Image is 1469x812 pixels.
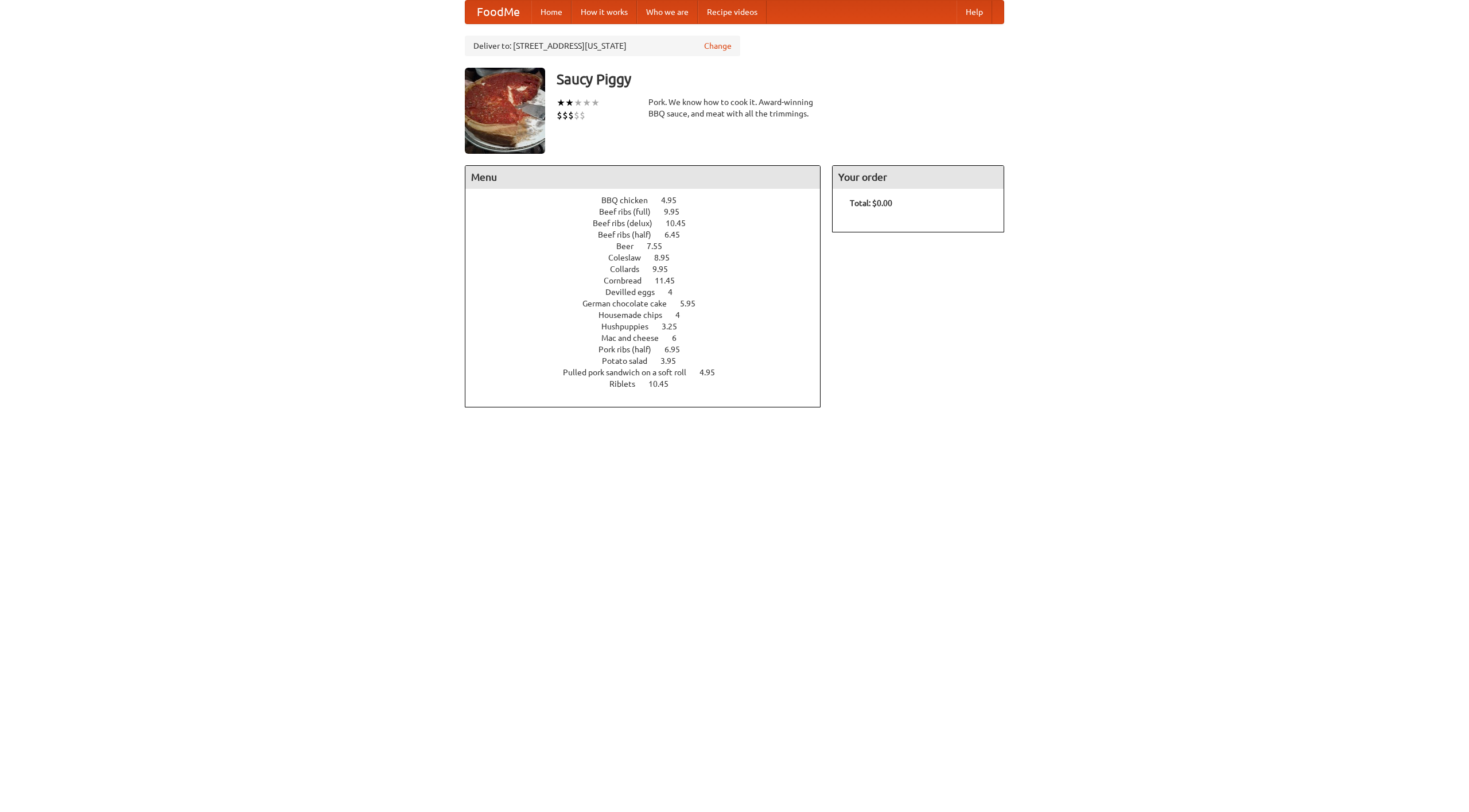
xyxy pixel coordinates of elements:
span: 11.45 [655,276,686,285]
li: ★ [565,96,574,109]
div: Deliver to: [STREET_ADDRESS][US_STATE] [465,36,740,56]
span: 4.95 [661,196,688,205]
span: 6 [672,333,688,343]
span: 4 [675,310,691,320]
span: Housemade chips [599,310,674,320]
h4: Menu [465,166,820,189]
span: Mac and cheese [601,333,670,343]
span: Hushpuppies [601,322,660,331]
a: Hushpuppies 3.25 [601,322,698,331]
span: Beef ribs (delux) [593,219,664,228]
a: Collards 9.95 [610,265,689,274]
a: Help [957,1,992,24]
span: 5.95 [680,299,707,308]
span: 3.95 [660,356,687,366]
span: Riblets [609,379,647,388]
span: German chocolate cake [582,299,678,308]
a: Cornbread 11.45 [604,276,696,285]
span: 7.55 [647,242,674,251]
span: 4 [668,287,684,297]
a: Beef ribs (full) 9.95 [599,207,701,216]
a: Beer 7.55 [616,242,683,251]
a: Housemade chips 4 [599,310,701,320]
a: German chocolate cake 5.95 [582,299,717,308]
span: Beef ribs (half) [598,230,663,239]
h3: Saucy Piggy [557,68,1004,91]
span: 8.95 [654,253,681,262]
a: Recipe videos [698,1,767,24]
a: Pork ribs (half) 6.95 [599,345,701,354]
span: 4.95 [699,368,726,377]
a: Coleslaw 8.95 [608,253,691,262]
span: Coleslaw [608,253,652,262]
a: Beef ribs (delux) 10.45 [593,219,707,228]
div: Pork. We know how to cook it. Award-winning BBQ sauce, and meat with all the trimmings. [648,96,821,119]
span: Beer [616,242,645,251]
a: Pulled pork sandwich on a soft roll 4.95 [563,368,736,377]
li: ★ [591,96,600,109]
span: Devilled eggs [605,287,666,297]
li: ★ [574,96,582,109]
li: $ [574,109,580,122]
span: 9.95 [652,265,679,274]
span: 6.45 [664,230,691,239]
li: $ [562,109,568,122]
span: Potato salad [602,356,659,366]
a: FoodMe [465,1,531,24]
li: $ [557,109,562,122]
a: Who we are [637,1,698,24]
li: $ [568,109,574,122]
span: Pulled pork sandwich on a soft roll [563,368,698,377]
span: 10.45 [648,379,680,388]
span: BBQ chicken [601,196,659,205]
a: Devilled eggs 4 [605,287,694,297]
a: Home [531,1,572,24]
span: 10.45 [666,219,697,228]
li: $ [580,109,585,122]
a: Potato salad 3.95 [602,356,697,366]
a: How it works [572,1,637,24]
a: Riblets 10.45 [609,379,690,388]
span: Pork ribs (half) [599,345,663,354]
a: BBQ chicken 4.95 [601,196,698,205]
span: 3.25 [662,322,689,331]
li: ★ [582,96,591,109]
img: angular.jpg [465,68,545,154]
a: Mac and cheese 6 [601,333,698,343]
li: ★ [557,96,565,109]
span: Collards [610,265,651,274]
a: Beef ribs (half) 6.45 [598,230,701,239]
b: Total: $0.00 [850,199,892,208]
a: Change [704,40,732,52]
span: Cornbread [604,276,653,285]
h4: Your order [833,166,1004,189]
span: 6.95 [664,345,691,354]
span: Beef ribs (full) [599,207,662,216]
span: 9.95 [664,207,691,216]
